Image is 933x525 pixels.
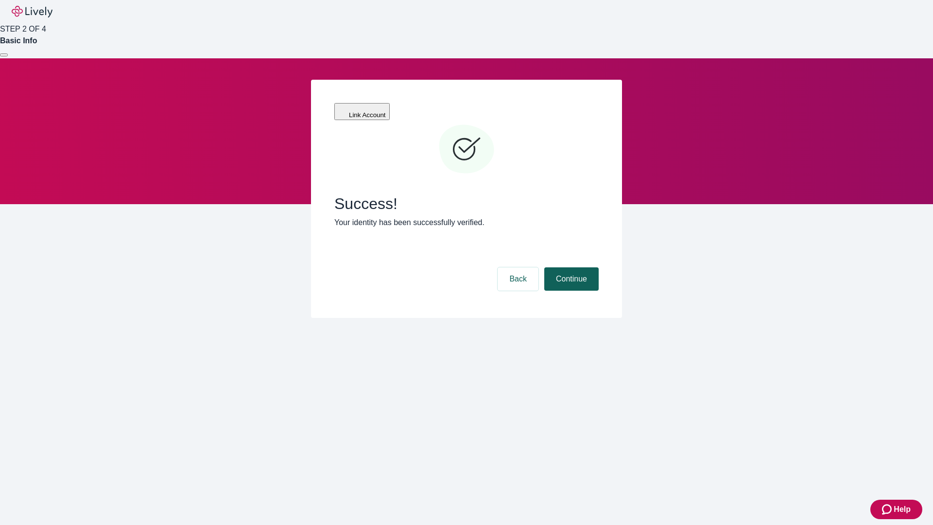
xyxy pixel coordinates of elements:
span: Success! [334,194,599,213]
img: Lively [12,6,52,17]
svg: Checkmark icon [437,121,496,179]
svg: Zendesk support icon [882,504,894,515]
button: Link Account [334,103,390,120]
button: Continue [544,267,599,291]
button: Back [498,267,538,291]
p: Your identity has been successfully verified. [334,217,599,228]
button: Zendesk support iconHelp [870,500,922,519]
span: Help [894,504,911,515]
